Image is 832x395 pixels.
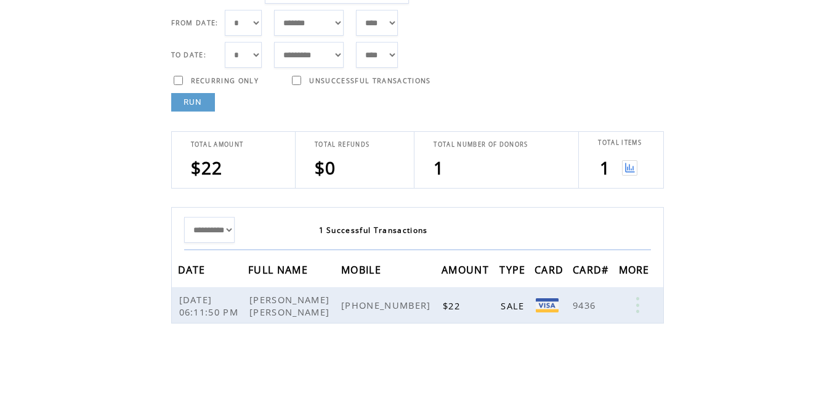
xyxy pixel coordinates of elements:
span: FROM DATE: [171,18,219,27]
span: $22 [443,299,463,312]
a: MOBILE [341,266,384,273]
span: $0 [315,156,336,179]
span: AMOUNT [442,260,492,283]
img: View graph [622,160,637,176]
a: RUN [171,93,215,112]
span: 9436 [573,299,599,311]
span: TO DATE: [171,51,207,59]
a: CARD [535,266,567,273]
span: TYPE [499,260,528,283]
span: CARD [535,260,567,283]
a: AMOUNT [442,266,492,273]
span: [PERSON_NAME] [PERSON_NAME] [249,293,333,318]
span: 1 Successful Transactions [319,225,428,235]
span: RECURRING ONLY [191,76,259,85]
span: FULL NAME [248,260,311,283]
span: TOTAL NUMBER OF DONORS [434,140,528,149]
span: 1 [434,156,444,179]
a: DATE [178,266,209,273]
a: FULL NAME [248,266,311,273]
span: SALE [501,299,527,312]
a: TYPE [499,266,528,273]
span: TOTAL AMOUNT [191,140,244,149]
span: [PHONE_NUMBER] [341,299,434,311]
span: UNSUCCESSFUL TRANSACTIONS [309,76,430,85]
span: DATE [178,260,209,283]
span: TOTAL ITEMS [598,139,642,147]
span: $22 [191,156,223,179]
span: TOTAL REFUNDS [315,140,370,149]
span: [DATE] 06:11:50 PM [179,293,242,318]
span: MORE [619,260,653,283]
span: CARD# [573,260,612,283]
span: MOBILE [341,260,384,283]
a: CARD# [573,266,612,273]
img: Visa [536,298,559,312]
span: 1 [600,156,610,179]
